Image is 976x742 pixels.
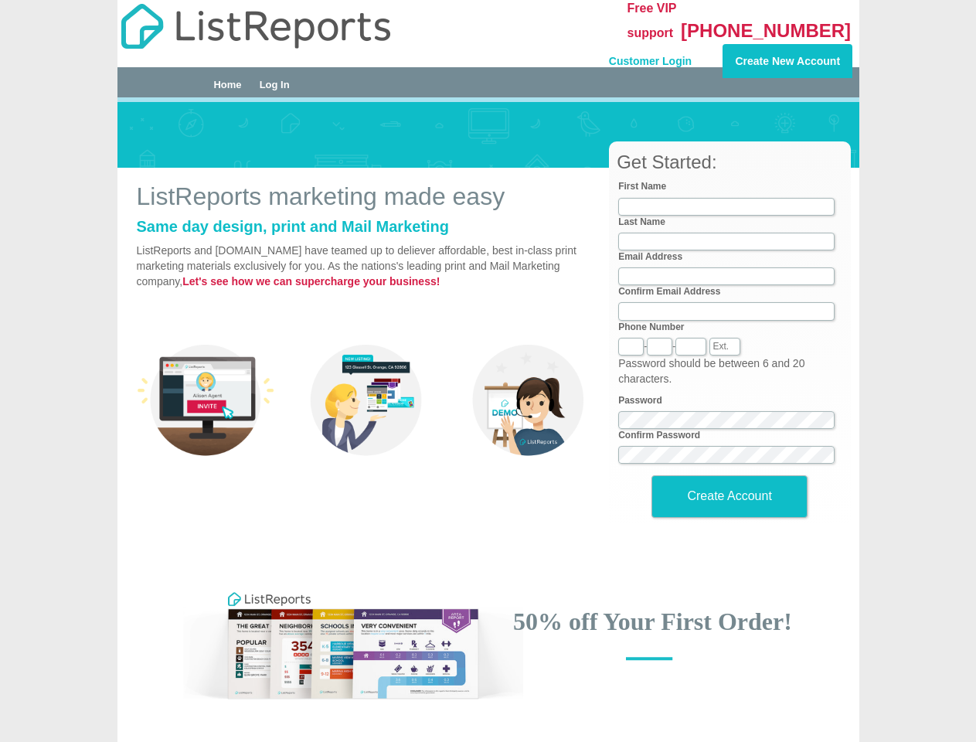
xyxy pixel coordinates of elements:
img: line.png [620,652,678,666]
label: Password [618,394,662,407]
img: sample-3.png [459,331,597,469]
h1: 50% off Your First Order! [500,608,806,635]
h1: ListReports marketing made easy [137,183,598,210]
span: [PHONE_NUMBER] [681,20,851,41]
input: Ext. [709,338,740,356]
div: Create New Account [723,44,852,78]
img: sample-2.png [298,331,436,469]
h3: Get Started: [617,152,851,172]
label: Last Name [618,216,665,229]
img: sample-1.png [137,331,275,469]
label: Confirm Password [618,429,700,442]
label: Phone Number [618,321,684,334]
p: ListReports and [DOMAIN_NAME] have teamed up to deliever affordable, best in-class print marketin... [137,243,598,289]
a: Log In [260,79,290,90]
label: Confirm Email Address [618,285,720,298]
div: Customer Login [563,44,693,69]
label: Email Address [618,250,682,264]
a: Home [213,79,241,90]
h2: Same day design, print and Mail Marketing [137,218,598,235]
p: Password should be between 6 and 20 characters. [618,356,841,386]
strong: Let's see how we can supercharge your business! [182,275,440,288]
span: Free VIP support [627,2,677,39]
input: Create Account [651,475,808,518]
label: First Name [618,180,666,193]
div: - - [618,321,841,356]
